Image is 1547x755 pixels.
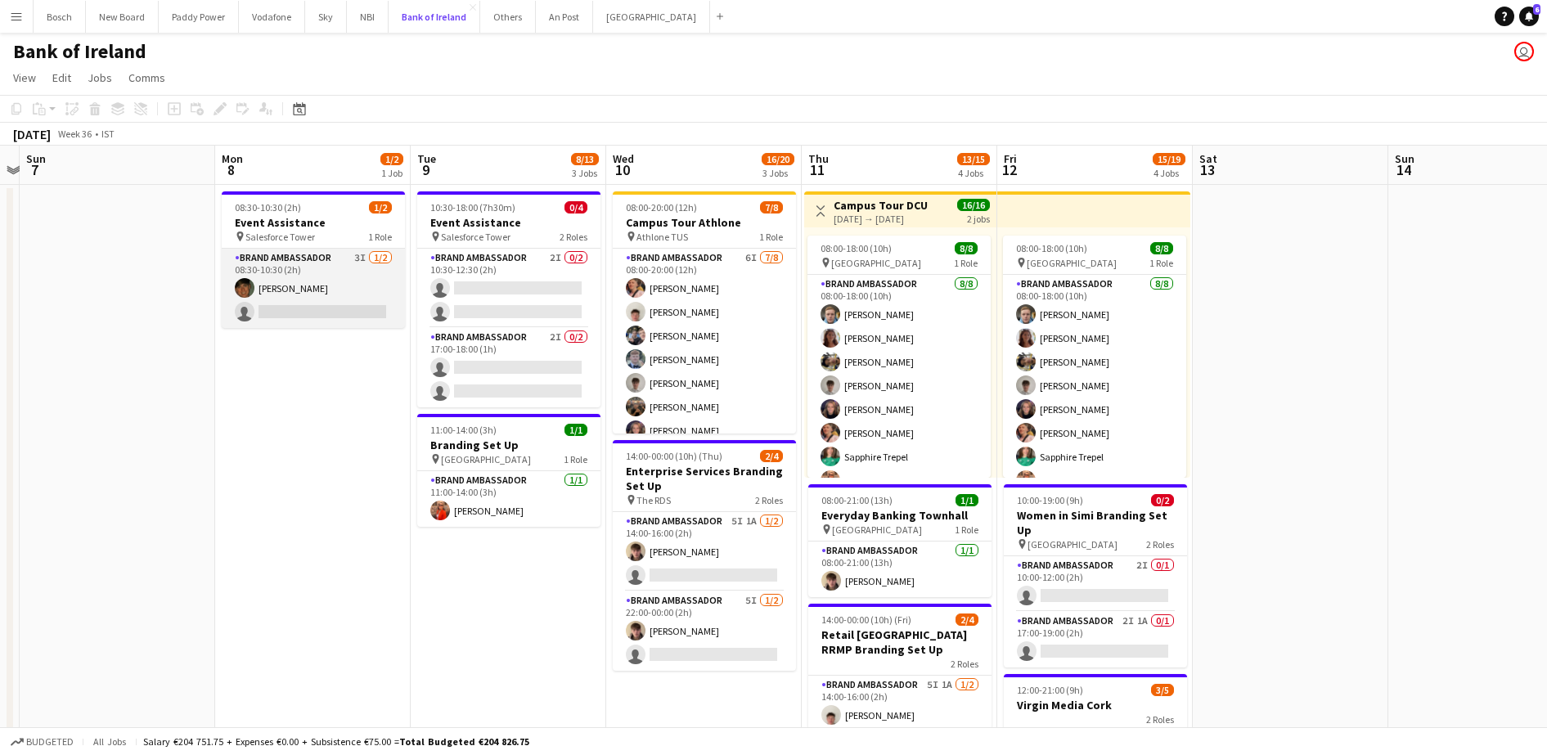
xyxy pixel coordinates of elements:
[24,160,46,179] span: 7
[81,67,119,88] a: Jobs
[88,70,112,85] span: Jobs
[755,494,783,506] span: 2 Roles
[560,231,587,243] span: 2 Roles
[54,128,95,140] span: Week 36
[8,733,76,751] button: Budgeted
[34,1,86,33] button: Bosch
[1199,151,1217,166] span: Sat
[1028,538,1118,551] span: [GEOGRAPHIC_DATA]
[564,453,587,465] span: 1 Role
[564,424,587,436] span: 1/1
[143,735,529,748] div: Salary €204 751.75 + Expenses €0.00 + Subsistence €75.00 =
[1004,484,1187,667] app-job-card: 10:00-19:00 (9h)0/2Women in Simi Branding Set Up [GEOGRAPHIC_DATA]2 RolesBrand Ambassador2I0/110:...
[1519,7,1539,26] a: 6
[480,1,536,33] button: Others
[956,613,978,626] span: 2/4
[807,275,991,497] app-card-role: Brand Ambassador8/808:00-18:00 (10h)[PERSON_NAME][PERSON_NAME][PERSON_NAME][PERSON_NAME][PERSON_N...
[636,494,671,506] span: The RDS
[417,249,600,328] app-card-role: Brand Ambassador2I0/210:30-12:30 (2h)
[1004,556,1187,612] app-card-role: Brand Ambassador2I0/110:00-12:00 (2h)
[613,215,796,230] h3: Campus Tour Athlone
[626,201,697,213] span: 08:00-20:00 (12h)
[808,484,992,597] app-job-card: 08:00-21:00 (13h)1/1Everyday Banking Townhall [GEOGRAPHIC_DATA]1 RoleBrand Ambassador1/108:00-21:...
[759,231,783,243] span: 1 Role
[1027,257,1117,269] span: [GEOGRAPHIC_DATA]
[760,201,783,213] span: 7/8
[831,257,921,269] span: [GEOGRAPHIC_DATA]
[1001,160,1017,179] span: 12
[1151,684,1174,696] span: 3/5
[1146,538,1174,551] span: 2 Roles
[1004,151,1017,166] span: Fri
[955,242,978,254] span: 8/8
[430,424,497,436] span: 11:00-14:00 (3h)
[417,151,436,166] span: Tue
[1149,257,1173,269] span: 1 Role
[159,1,239,33] button: Paddy Power
[1004,612,1187,667] app-card-role: Brand Ambassador2I1A0/117:00-19:00 (2h)
[956,494,978,506] span: 1/1
[26,151,46,166] span: Sun
[762,167,794,179] div: 3 Jobs
[417,414,600,527] app-job-card: 11:00-14:00 (3h)1/1Branding Set Up [GEOGRAPHIC_DATA]1 RoleBrand Ambassador1/111:00-14:00 (3h)[PER...
[808,627,992,657] h3: Retail [GEOGRAPHIC_DATA] RRMP Branding Set Up
[417,471,600,527] app-card-role: Brand Ambassador1/111:00-14:00 (3h)[PERSON_NAME]
[957,199,990,211] span: 16/16
[832,524,922,536] span: [GEOGRAPHIC_DATA]
[52,70,71,85] span: Edit
[958,167,989,179] div: 4 Jobs
[1151,494,1174,506] span: 0/2
[417,328,600,407] app-card-role: Brand Ambassador2I0/217:00-18:00 (1h)
[222,151,243,166] span: Mon
[610,160,634,179] span: 10
[1153,153,1185,165] span: 15/19
[613,440,796,671] app-job-card: 14:00-00:00 (10h) (Thu)2/4Enterprise Services Branding Set Up The RDS2 RolesBrand Ambassador5I1A1...
[417,438,600,452] h3: Branding Set Up
[417,215,600,230] h3: Event Assistance
[441,453,531,465] span: [GEOGRAPHIC_DATA]
[1017,684,1083,696] span: 12:00-21:00 (9h)
[380,153,403,165] span: 1/2
[1004,698,1187,712] h3: Virgin Media Cork
[1016,242,1087,254] span: 08:00-18:00 (10h)
[399,735,529,748] span: Total Budgeted €204 826.75
[593,1,710,33] button: [GEOGRAPHIC_DATA]
[26,736,74,748] span: Budgeted
[636,231,688,243] span: Athlone TUS
[571,153,599,165] span: 8/13
[417,191,600,407] app-job-card: 10:30-18:00 (7h30m)0/4Event Assistance Salesforce Tower2 RolesBrand Ambassador2I0/210:30-12:30 (2...
[381,167,402,179] div: 1 Job
[222,191,405,328] app-job-card: 08:30-10:30 (2h)1/2Event Assistance Salesforce Tower1 RoleBrand Ambassador3I1/208:30-10:30 (2h)[P...
[808,676,992,755] app-card-role: Brand Ambassador5I1A1/214:00-16:00 (2h)[PERSON_NAME]
[1392,160,1414,179] span: 14
[760,450,783,462] span: 2/4
[1395,151,1414,166] span: Sun
[564,201,587,213] span: 0/4
[951,658,978,670] span: 2 Roles
[572,167,598,179] div: 3 Jobs
[13,126,51,142] div: [DATE]
[7,67,43,88] a: View
[90,735,129,748] span: All jobs
[1003,236,1186,478] app-job-card: 08:00-18:00 (10h)8/8 [GEOGRAPHIC_DATA]1 RoleBrand Ambassador8/808:00-18:00 (10h)[PERSON_NAME][PER...
[101,128,115,140] div: IST
[613,512,796,591] app-card-role: Brand Ambassador5I1A1/214:00-16:00 (2h)[PERSON_NAME]
[821,242,892,254] span: 08:00-18:00 (10h)
[1154,167,1185,179] div: 4 Jobs
[626,450,722,462] span: 14:00-00:00 (10h) (Thu)
[967,211,990,225] div: 2 jobs
[1004,508,1187,537] h3: Women in Simi Branding Set Up
[389,1,480,33] button: Bank of Ireland
[1150,242,1173,254] span: 8/8
[86,1,159,33] button: New Board
[955,524,978,536] span: 1 Role
[13,39,146,64] h1: Bank of Ireland
[13,70,36,85] span: View
[46,67,78,88] a: Edit
[368,231,392,243] span: 1 Role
